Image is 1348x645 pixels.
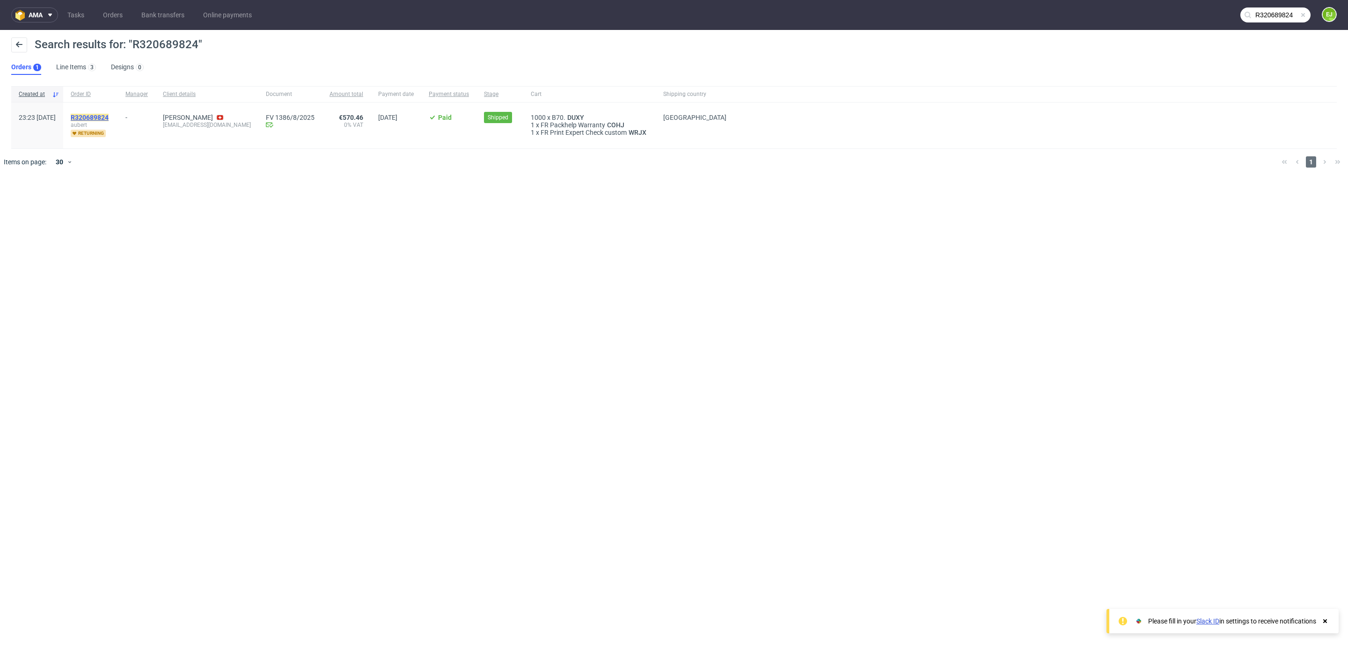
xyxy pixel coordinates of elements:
span: Paid [438,114,452,121]
div: 0 [138,64,141,71]
a: FV 1386/8/2025 [266,114,315,121]
span: 1 [531,129,535,136]
div: [EMAIL_ADDRESS][DOMAIN_NAME] [163,121,251,129]
span: Payment date [378,90,414,98]
span: 1 [531,121,535,129]
img: Slack [1134,616,1143,626]
div: 3 [90,64,94,71]
a: Tasks [62,7,90,22]
a: Designs0 [111,60,144,75]
a: COHJ [605,121,626,129]
span: 1 [1306,156,1316,168]
span: Cart [531,90,648,98]
a: Line Items3 [56,60,96,75]
span: B70. [552,114,565,121]
div: x [531,129,648,136]
span: Amount total [330,90,363,98]
a: Online payments [198,7,257,22]
span: Payment status [429,90,469,98]
span: [GEOGRAPHIC_DATA] [663,114,726,121]
span: Manager [125,90,148,98]
div: 1 [36,64,39,71]
a: DUXY [565,114,586,121]
a: WRJX [627,129,648,136]
a: Orders1 [11,60,41,75]
span: FR Packhelp Warranty [541,121,605,129]
span: Search results for: "R320689824" [35,38,202,51]
span: Stage [484,90,516,98]
button: ama [11,7,58,22]
div: x [531,114,648,121]
figcaption: EJ [1323,8,1336,21]
span: 0% VAT [330,121,363,129]
span: Shipped [488,113,508,122]
span: 1000 [531,114,546,121]
span: Client details [163,90,251,98]
span: Order ID [71,90,110,98]
span: aubert [71,121,110,129]
span: 23:23 [DATE] [19,114,56,121]
mark: R320689824 [71,114,109,121]
img: logo [15,10,29,21]
span: €570.46 [339,114,363,121]
a: Slack ID [1196,617,1219,625]
div: 30 [50,155,67,169]
a: R320689824 [71,114,110,121]
a: Bank transfers [136,7,190,22]
span: Created at [19,90,48,98]
a: [PERSON_NAME] [163,114,213,121]
span: Document [266,90,315,98]
div: x [531,121,648,129]
div: Please fill in your in settings to receive notifications [1148,616,1316,626]
span: ama [29,12,43,18]
span: [DATE] [378,114,397,121]
span: Shipping country [663,90,726,98]
span: Items on page: [4,157,46,167]
span: FR Print Expert Check custom [541,129,627,136]
span: returning [71,130,106,137]
a: Orders [97,7,128,22]
div: - [125,110,148,121]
